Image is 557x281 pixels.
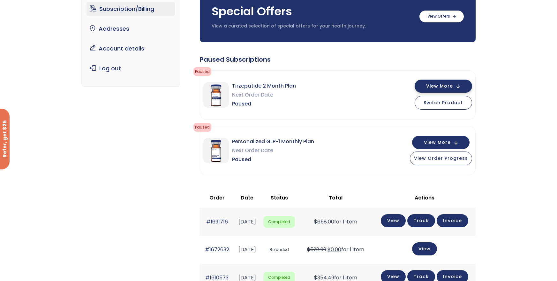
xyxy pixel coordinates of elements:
[87,2,175,16] a: Subscription/Billing
[232,146,314,155] span: Next Order Date
[205,246,229,253] a: #1672632
[193,67,211,76] span: Paused
[238,246,256,253] time: [DATE]
[203,82,229,108] img: Tirzepatide 2 Month Plan
[407,214,435,227] a: Track
[263,216,295,228] span: Completed
[298,236,373,264] td: for 1 item
[412,242,437,255] a: View
[271,194,288,201] span: Status
[381,214,406,227] a: View
[87,62,175,75] a: Log out
[314,218,334,225] span: 658.00
[426,84,453,88] span: View More
[209,194,225,201] span: Order
[327,246,341,253] span: 0.00
[424,140,451,144] span: View More
[212,23,413,29] p: View a curated selection of special offers for your health journey.
[200,55,476,64] div: Paused Subscriptions
[424,99,463,106] span: Switch Product
[415,80,472,93] button: View More
[87,22,175,35] a: Addresses
[412,136,470,149] button: View More
[415,96,472,110] button: Switch Product
[212,4,413,20] h3: Special Offers
[238,218,256,225] time: [DATE]
[87,42,175,55] a: Account details
[437,214,468,227] a: Invoice
[327,246,331,253] span: $
[206,218,228,225] a: #1691716
[232,137,314,146] span: Personalized GLP-1 Monthly Plan
[314,218,317,225] span: $
[193,123,211,132] span: Paused
[414,155,468,161] span: View Order Progress
[329,194,342,201] span: Total
[241,194,253,201] span: Date
[298,208,373,236] td: for 1 item
[263,244,295,256] span: Refunded
[410,152,472,165] button: View Order Progress
[415,194,434,201] span: Actions
[203,138,229,163] img: Personalized GLP-1 Monthly Plan
[307,246,326,253] del: $528.99
[232,155,314,164] span: Paused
